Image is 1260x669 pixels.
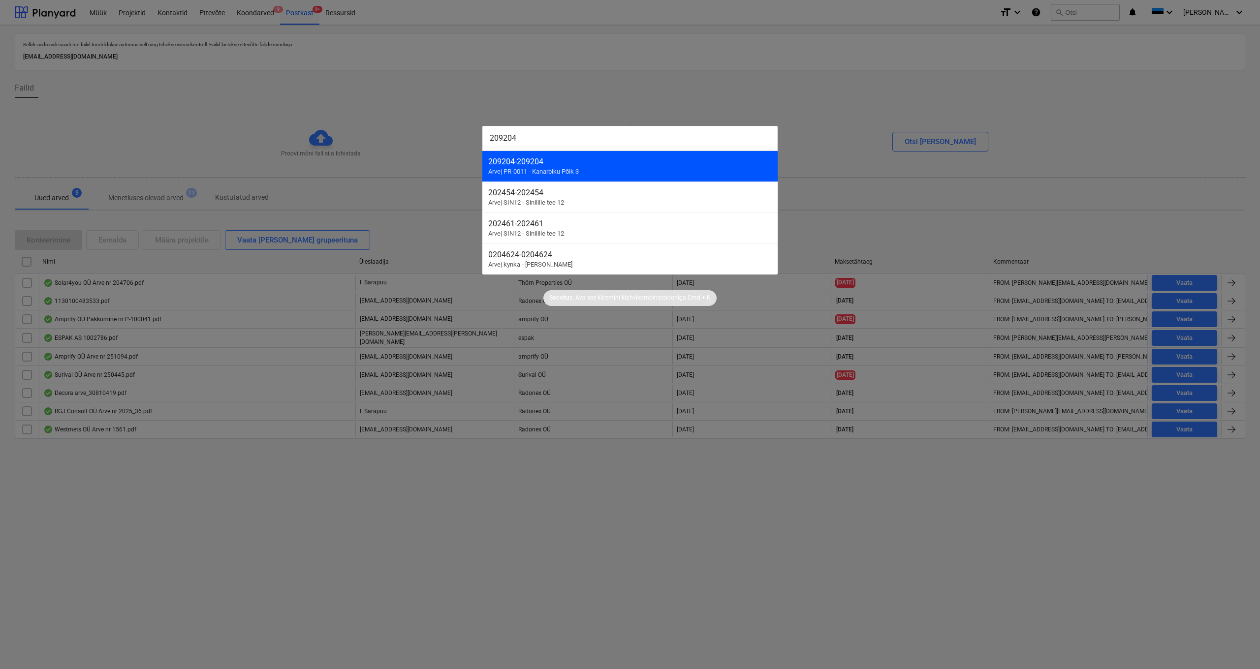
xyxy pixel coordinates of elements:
div: 202454-202454Arve| SIN12 - Sinilille tee 12 [482,182,778,213]
span: Arve | SIN12 - Sinilille tee 12 [488,230,564,237]
input: Otsi projekte, eelarveridu, lepinguid, akte, alltöövõtjaid... [482,126,778,151]
span: Arve | PR-0011 - Kanarbiku Põik 3 [488,168,579,175]
p: Cmd + K [688,294,711,302]
div: 209204 - 209204 [488,157,772,166]
div: 202461-202461Arve| SIN12 - Sinilille tee 12 [482,213,778,243]
div: 202461 - 202461 [488,219,772,228]
p: Ava see kiiremini klahvikombinatsiooniga [575,294,686,302]
div: 209204-209204Arve| PR-0011 - Kanarbiku Põik 3 [482,151,778,182]
p: Soovitus: [549,294,574,302]
span: Arve | kynka - [PERSON_NAME] [488,261,572,268]
iframe: Chat Widget [1211,622,1260,669]
span: Arve | SIN12 - Sinilille tee 12 [488,199,564,206]
div: 0204624 - 0204624 [488,250,772,259]
div: 0204624-0204624Arve| kynka - [PERSON_NAME] [482,243,778,274]
div: 202454 - 202454 [488,188,772,197]
div: Віджет чату [1211,622,1260,669]
div: Soovitus:Ava see kiiremini klahvikombinatsioonigaCmd + K [543,290,717,306]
